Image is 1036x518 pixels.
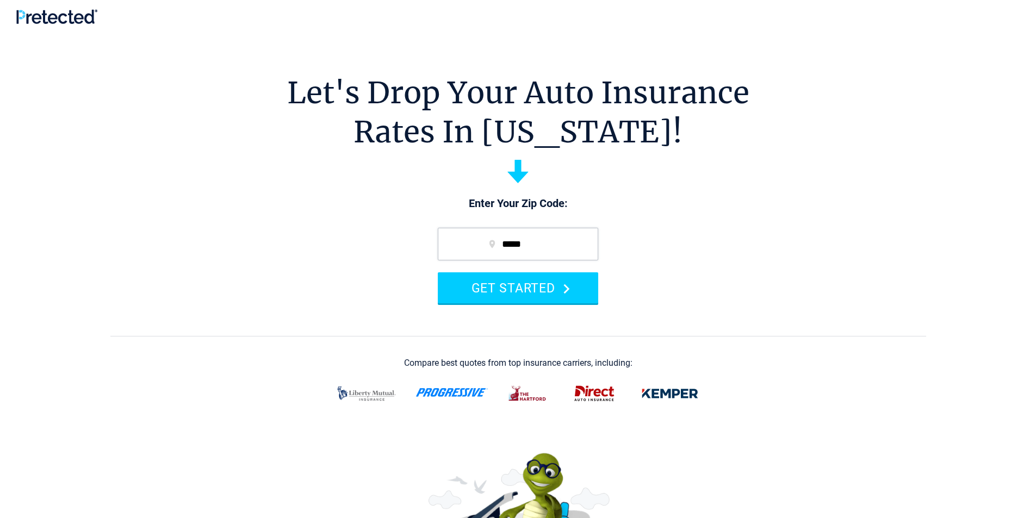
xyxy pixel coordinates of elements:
[501,379,555,408] img: thehartford
[427,196,609,211] p: Enter Your Zip Code:
[287,73,749,152] h1: Let's Drop Your Auto Insurance Rates In [US_STATE]!
[415,388,488,397] img: progressive
[568,379,621,408] img: direct
[438,228,598,260] input: zip code
[438,272,598,303] button: GET STARTED
[634,379,706,408] img: kemper
[16,9,97,24] img: Pretected Logo
[404,358,632,368] div: Compare best quotes from top insurance carriers, including:
[331,379,402,408] img: liberty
